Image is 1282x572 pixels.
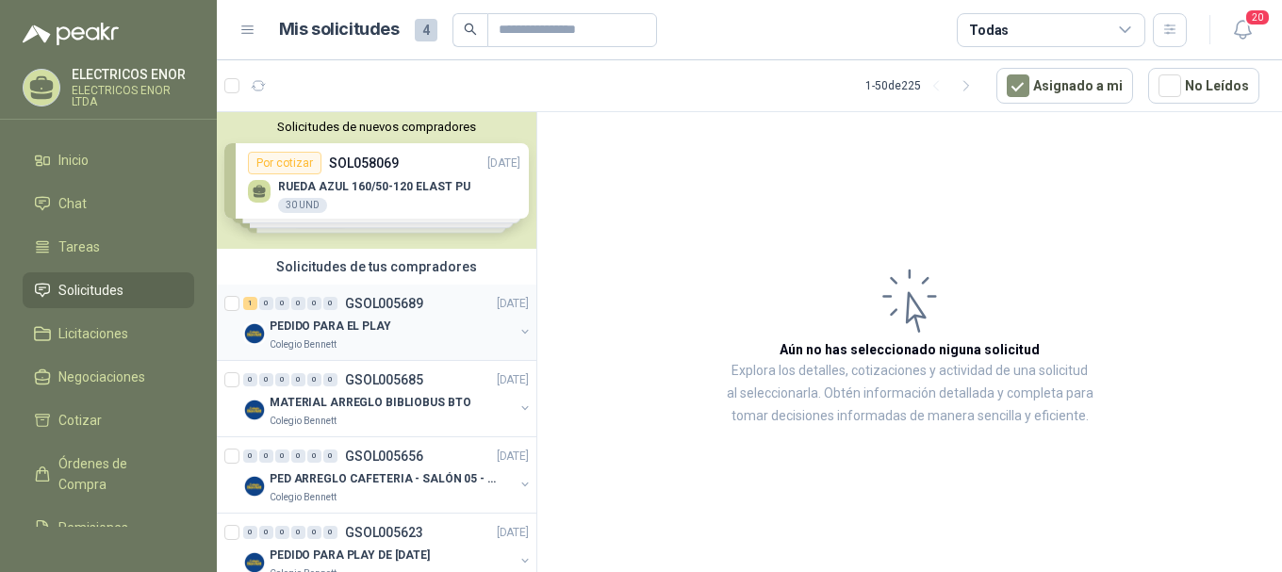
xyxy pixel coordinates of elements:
[279,16,400,43] h1: Mis solicitudes
[345,373,423,386] p: GSOL005685
[243,449,257,463] div: 0
[217,249,536,285] div: Solicitudes de tus compradores
[58,280,123,301] span: Solicitudes
[243,475,266,498] img: Company Logo
[72,85,194,107] p: ELECTRICOS ENOR LTDA
[259,297,273,310] div: 0
[497,371,529,389] p: [DATE]
[58,237,100,257] span: Tareas
[58,410,102,431] span: Cotizar
[58,367,145,387] span: Negociaciones
[996,68,1133,104] button: Asignado a mi
[58,150,89,171] span: Inicio
[270,414,337,429] p: Colegio Bennett
[23,510,194,546] a: Remisiones
[270,318,391,335] p: PEDIDO PARA EL PLAY
[969,20,1009,41] div: Todas
[243,368,533,429] a: 0 0 0 0 0 0 GSOL005685[DATE] Company LogoMATERIAL ARREGLO BIBLIOBUS BTOColegio Bennett
[259,526,273,539] div: 0
[291,526,305,539] div: 0
[243,322,266,345] img: Company Logo
[243,292,533,352] a: 1 0 0 0 0 0 GSOL005689[DATE] Company LogoPEDIDO PARA EL PLAYColegio Bennett
[58,453,176,495] span: Órdenes de Compra
[23,316,194,351] a: Licitaciones
[275,297,289,310] div: 0
[243,373,257,386] div: 0
[345,526,423,539] p: GSOL005623
[307,297,321,310] div: 0
[323,526,337,539] div: 0
[23,446,194,502] a: Órdenes de Compra
[270,337,337,352] p: Colegio Bennett
[259,373,273,386] div: 0
[415,19,437,41] span: 4
[323,297,337,310] div: 0
[270,470,504,488] p: PED ARREGLO CAFETERIA - SALÓN 05 - MATERIAL CARP.
[72,68,194,81] p: ELECTRICOS ENOR
[243,399,266,421] img: Company Logo
[865,71,981,101] div: 1 - 50 de 225
[23,229,194,265] a: Tareas
[275,449,289,463] div: 0
[23,402,194,438] a: Cotizar
[275,373,289,386] div: 0
[323,449,337,463] div: 0
[270,490,337,505] p: Colegio Bennett
[291,373,305,386] div: 0
[275,526,289,539] div: 0
[497,448,529,466] p: [DATE]
[291,297,305,310] div: 0
[307,449,321,463] div: 0
[780,339,1040,360] h3: Aún no has seleccionado niguna solicitud
[243,445,533,505] a: 0 0 0 0 0 0 GSOL005656[DATE] Company LogoPED ARREGLO CAFETERIA - SALÓN 05 - MATERIAL CARP.Colegio...
[497,524,529,542] p: [DATE]
[58,323,128,344] span: Licitaciones
[243,297,257,310] div: 1
[23,359,194,395] a: Negociaciones
[1148,68,1259,104] button: No Leídos
[23,186,194,221] a: Chat
[243,526,257,539] div: 0
[1244,8,1271,26] span: 20
[726,360,1093,428] p: Explora los detalles, cotizaciones y actividad de una solicitud al seleccionarla. Obtén informaci...
[224,120,529,134] button: Solicitudes de nuevos compradores
[58,517,128,538] span: Remisiones
[345,297,423,310] p: GSOL005689
[464,23,477,36] span: search
[307,526,321,539] div: 0
[497,295,529,313] p: [DATE]
[23,142,194,178] a: Inicio
[270,547,430,564] p: PEDIDO PARA PLAY DE [DATE]
[323,373,337,386] div: 0
[307,373,321,386] div: 0
[23,272,194,308] a: Solicitudes
[270,394,470,412] p: MATERIAL ARREGLO BIBLIOBUS BTO
[217,112,536,249] div: Solicitudes de nuevos compradoresPor cotizarSOL058069[DATE] RUEDA AZUL 160/50-120 ELAST PU30 UNDP...
[259,449,273,463] div: 0
[58,193,87,214] span: Chat
[23,23,119,45] img: Logo peakr
[291,449,305,463] div: 0
[345,449,423,463] p: GSOL005656
[1225,13,1259,47] button: 20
